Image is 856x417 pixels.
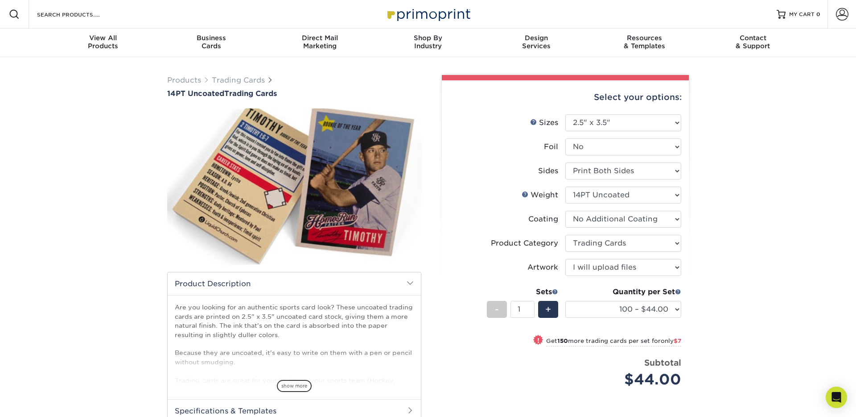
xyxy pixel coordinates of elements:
img: Primoprint [383,4,473,24]
div: Products [49,34,157,50]
div: & Support [699,34,807,50]
span: MY CART [789,11,815,18]
span: show more [277,380,312,392]
a: BusinessCards [157,29,266,57]
div: Select your options: [449,80,682,114]
div: Sizes [530,117,558,128]
span: Resources [590,34,699,42]
a: Resources& Templates [590,29,699,57]
span: Contact [699,34,807,42]
span: ! [537,336,539,345]
span: only [661,338,681,344]
p: Are you looking for an authentic sports card look? These uncoated trading cards are printed on 2.... [175,303,414,403]
div: Artwork [527,262,558,273]
div: Cards [157,34,266,50]
strong: 150 [557,338,568,344]
span: 14PT Uncoated [167,89,224,98]
div: Sets [487,287,558,297]
a: Trading Cards [212,76,265,84]
img: 14PT Uncoated 01 [167,99,421,275]
div: Foil [544,142,558,152]
span: + [545,303,551,316]
div: Sides [538,166,558,176]
div: Coating [528,214,558,225]
a: Direct MailMarketing [266,29,374,57]
span: Design [482,34,590,42]
div: Services [482,34,590,50]
a: DesignServices [482,29,590,57]
div: Product Category [491,238,558,249]
div: Quantity per Set [565,287,681,297]
span: Direct Mail [266,34,374,42]
a: Contact& Support [699,29,807,57]
div: & Templates [590,34,699,50]
a: 14PT UncoatedTrading Cards [167,89,421,98]
small: Get more trading cards per set for [546,338,681,346]
span: Shop By [374,34,482,42]
span: Business [157,34,266,42]
span: 0 [816,11,820,17]
div: Weight [522,190,558,200]
div: Open Intercom Messenger [826,387,847,408]
div: Marketing [266,34,374,50]
div: $44.00 [572,369,681,390]
a: Shop ByIndustry [374,29,482,57]
input: SEARCH PRODUCTS..... [36,9,123,20]
h2: Product Description [168,272,421,295]
div: Industry [374,34,482,50]
a: Products [167,76,201,84]
h1: Trading Cards [167,89,421,98]
span: - [495,303,499,316]
span: $7 [674,338,681,344]
a: View AllProducts [49,29,157,57]
span: View All [49,34,157,42]
strong: Subtotal [644,358,681,367]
